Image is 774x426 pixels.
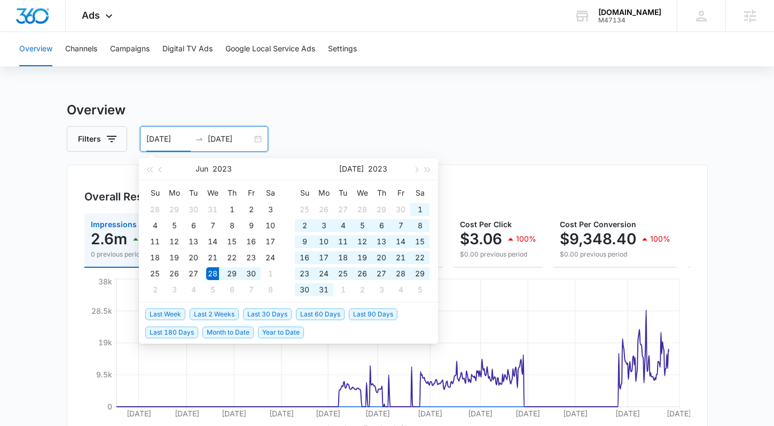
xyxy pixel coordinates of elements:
[560,230,636,247] p: $9,348.40
[168,203,181,216] div: 29
[174,409,199,418] tspan: [DATE]
[353,184,372,202] th: We
[225,235,238,248] div: 15
[295,282,314,298] td: 2023-07-30
[148,267,161,280] div: 25
[184,184,203,202] th: Tu
[222,282,241,298] td: 2023-07-06
[165,266,184,282] td: 2023-06-26
[187,267,200,280] div: 27
[241,234,261,250] td: 2023-06-16
[413,235,426,248] div: 15
[184,266,203,282] td: 2023-06-27
[187,203,200,216] div: 30
[391,218,410,234] td: 2023-07-07
[187,235,200,248] div: 13
[298,267,311,280] div: 23
[165,234,184,250] td: 2023-06-12
[261,218,280,234] td: 2023-06-10
[165,184,184,202] th: Mo
[353,218,372,234] td: 2023-07-05
[317,219,330,232] div: 3
[148,283,161,296] div: 2
[314,218,333,234] td: 2023-07-03
[195,135,204,143] span: to
[410,218,429,234] td: 2023-07-08
[148,219,161,232] div: 4
[241,250,261,266] td: 2023-06-23
[145,202,165,218] td: 2023-05-28
[353,250,372,266] td: 2023-07-19
[184,250,203,266] td: 2023-06-20
[67,126,127,152] button: Filters
[333,202,353,218] td: 2023-06-27
[98,277,112,286] tspan: 38k
[165,202,184,218] td: 2023-05-29
[337,219,349,232] div: 4
[168,251,181,264] div: 19
[190,308,239,320] span: Last 2 Weeks
[356,267,369,280] div: 26
[394,219,407,232] div: 7
[515,409,540,418] tspan: [DATE]
[372,282,391,298] td: 2023-08-03
[245,235,257,248] div: 16
[353,282,372,298] td: 2023-08-02
[145,218,165,234] td: 2023-06-04
[245,251,257,264] div: 23
[413,203,426,216] div: 1
[162,32,213,66] button: Digital TV Ads
[222,234,241,250] td: 2023-06-15
[206,203,219,216] div: 31
[333,184,353,202] th: Tu
[187,219,200,232] div: 6
[333,266,353,282] td: 2023-07-25
[333,250,353,266] td: 2023-07-18
[560,250,670,259] p: $0.00 previous period
[394,283,407,296] div: 4
[245,267,257,280] div: 30
[339,158,364,180] button: [DATE]
[337,251,349,264] div: 18
[372,250,391,266] td: 2023-07-20
[375,235,388,248] div: 13
[195,135,204,143] span: swap-right
[65,32,97,66] button: Channels
[264,267,277,280] div: 1
[82,10,100,21] span: Ads
[91,306,112,315] tspan: 28.5k
[203,234,222,250] td: 2023-06-14
[184,234,203,250] td: 2023-06-13
[295,234,314,250] td: 2023-07-09
[222,184,241,202] th: Th
[145,308,185,320] span: Last Week
[337,283,349,296] div: 1
[145,250,165,266] td: 2023-06-18
[298,203,311,216] div: 25
[314,202,333,218] td: 2023-06-26
[375,203,388,216] div: 29
[145,184,165,202] th: Su
[145,282,165,298] td: 2023-07-02
[245,203,257,216] div: 2
[391,282,410,298] td: 2023-08-04
[184,218,203,234] td: 2023-06-06
[222,218,241,234] td: 2023-06-08
[184,282,203,298] td: 2023-07-04
[418,409,442,418] tspan: [DATE]
[261,202,280,218] td: 2023-06-03
[410,202,429,218] td: 2023-07-01
[261,250,280,266] td: 2023-06-24
[165,282,184,298] td: 2023-07-03
[145,266,165,282] td: 2023-06-25
[222,202,241,218] td: 2023-06-01
[650,235,670,243] p: 100%
[410,234,429,250] td: 2023-07-15
[562,409,587,418] tspan: [DATE]
[413,219,426,232] div: 8
[107,402,112,411] tspan: 0
[413,267,426,280] div: 29
[148,203,161,216] div: 28
[110,32,150,66] button: Campaigns
[261,234,280,250] td: 2023-06-17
